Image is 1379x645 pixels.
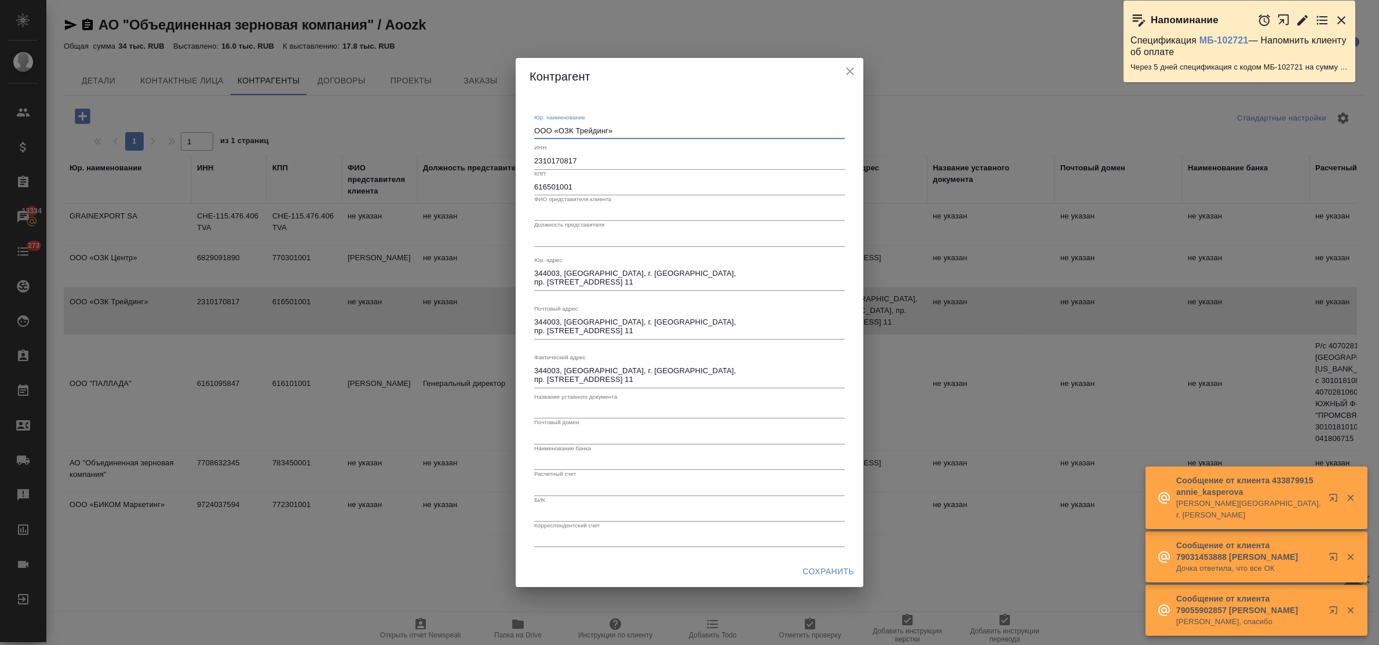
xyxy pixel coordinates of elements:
[534,170,546,176] label: КПП
[1322,486,1349,514] button: Открыть в новой вкладке
[1199,35,1249,45] a: МБ-102721
[1277,8,1290,32] button: Открыть в новой вкладке
[1130,61,1348,73] p: Через 5 дней спецификация с кодом МБ-102721 на сумму 2880 RUB будет просрочена
[534,196,611,202] label: ФИО представителя клиента
[1257,13,1271,27] button: Отложить
[534,471,576,477] label: Расчетный счет
[534,126,845,135] textarea: ООО «ОЗК Трейдинг»
[1338,552,1362,562] button: Закрыть
[534,318,845,336] textarea: 344003, [GEOGRAPHIC_DATA], г. [GEOGRAPHIC_DATA], пр. [STREET_ADDRESS] 11
[534,222,604,228] label: Должность представителя
[1296,13,1309,27] button: Редактировать
[530,70,590,83] span: Контрагент
[1176,475,1321,498] p: Сообщение от клиента 433879915 annie_kasperova
[1176,563,1321,574] p: Дочка ответила, что все ОК
[1334,13,1348,27] button: Закрыть
[1151,14,1219,26] p: Напоминание
[534,305,578,311] label: Почтовый адрес
[798,561,859,582] button: Сохранить
[534,420,579,425] label: Почтовый домен
[534,523,600,529] label: Корреспондентский счет
[1338,605,1362,615] button: Закрыть
[534,445,591,451] label: Наименование банка
[1176,540,1321,563] p: Сообщение от клиента 79031453888 [PERSON_NAME]
[1176,593,1321,616] p: Сообщение от клиента 79055902857 [PERSON_NAME]
[1322,599,1349,626] button: Открыть в новой вкладке
[534,115,585,121] label: Юр. наименование
[534,393,617,399] label: Название уставного документа
[534,354,586,360] label: Фактический адрес
[1338,493,1362,503] button: Закрыть
[802,564,854,579] span: Сохранить
[534,366,845,384] textarea: 344003, [GEOGRAPHIC_DATA], г. [GEOGRAPHIC_DATA], пр. [STREET_ADDRESS] 11
[1130,35,1348,58] p: Спецификация — Напомнить клиенту об оплате
[1322,545,1349,573] button: Открыть в новой вкладке
[534,269,845,287] textarea: 344003, [GEOGRAPHIC_DATA], г. [GEOGRAPHIC_DATA], пр. [STREET_ADDRESS] 11
[1176,616,1321,628] p: [PERSON_NAME], спасибо
[1315,13,1329,27] button: Перейти в todo
[534,257,562,263] label: Юр. адрес
[1176,498,1321,521] p: [PERSON_NAME][GEOGRAPHIC_DATA], г. [PERSON_NAME]
[534,497,545,502] label: БИК
[841,63,859,80] button: close
[534,145,546,151] label: ИНН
